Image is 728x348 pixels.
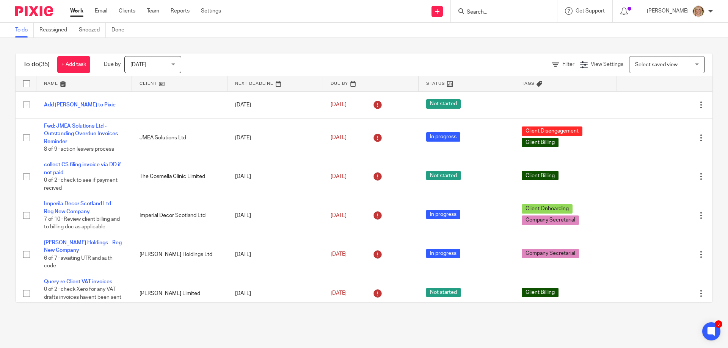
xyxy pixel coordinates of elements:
span: Not started [426,288,461,297]
span: 0 of 2 · check Xero for any VAT drafts invoices havent been sent and [PERSON_NAME]... [44,287,121,307]
td: [PERSON_NAME] Limited [132,274,227,313]
span: 8 of 9 · action leavers process [44,147,114,152]
span: (35) [39,61,50,67]
a: collect CS filing invoice via DD if not paid [44,162,121,175]
span: In progress [426,132,460,142]
a: Reports [171,7,190,15]
span: In progress [426,210,460,219]
span: [DATE] [130,62,146,67]
span: [DATE] [331,174,347,179]
span: Client Billing [522,171,559,180]
span: Get Support [576,8,605,14]
a: Fwd: JMEA Solutions Ltd - Outstanding Overdue Invoices Reminder [44,123,118,144]
span: Client Disengagement [522,126,582,136]
span: Not started [426,99,461,109]
h1: To do [23,61,50,69]
span: Company Secretarial [522,249,579,258]
span: In progress [426,249,460,258]
td: [DATE] [227,157,323,196]
a: Reassigned [39,23,73,37]
td: The Cosmella Clinic Limited [132,157,227,196]
td: [DATE] [227,235,323,274]
input: Search [466,9,534,16]
span: Company Secretarial [522,215,579,225]
a: Settings [201,7,221,15]
span: Select saved view [635,62,678,67]
span: [DATE] [331,213,347,218]
a: Snoozed [79,23,106,37]
div: 3 [715,320,722,328]
span: [DATE] [331,252,347,257]
div: --- [522,101,609,109]
a: Team [147,7,159,15]
a: Email [95,7,107,15]
a: Query re Client VAT invoices [44,279,112,284]
a: To do [15,23,34,37]
span: 0 of 2 · check to see if payment recived [44,178,118,191]
a: Work [70,7,83,15]
p: [PERSON_NAME] [647,7,689,15]
span: Not started [426,171,461,180]
span: View Settings [591,62,623,67]
span: Filter [562,62,574,67]
a: + Add task [57,56,90,73]
span: Tags [522,81,535,86]
a: Clients [119,7,135,15]
td: JMEA Solutions Ltd [132,118,227,157]
a: Done [111,23,130,37]
span: 6 of 7 · awaiting UTR and auth code [44,256,113,269]
span: Client Billing [522,288,559,297]
td: [DATE] [227,274,323,313]
p: Due by [104,61,121,68]
span: Client Onboarding [522,204,573,214]
span: 7 of 10 · Review client billing and to billing doc as applicable [44,217,120,230]
td: [DATE] [227,196,323,235]
span: [DATE] [331,291,347,296]
td: [DATE] [227,118,323,157]
td: Imperial Decor Scotland Ltd [132,196,227,235]
span: [DATE] [331,135,347,140]
td: [PERSON_NAME] Holdings Ltd [132,235,227,274]
span: Client Billing [522,138,559,147]
td: [DATE] [227,91,323,118]
img: JW%20photo.JPG [692,5,704,17]
img: Pixie [15,6,53,16]
a: [PERSON_NAME] Holdings - Reg New Company [44,240,122,253]
span: [DATE] [331,102,347,108]
a: Add [PERSON_NAME] to Pixie [44,102,116,108]
a: Imperila Decor Scotland Ltd - Reg New Company [44,201,114,214]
